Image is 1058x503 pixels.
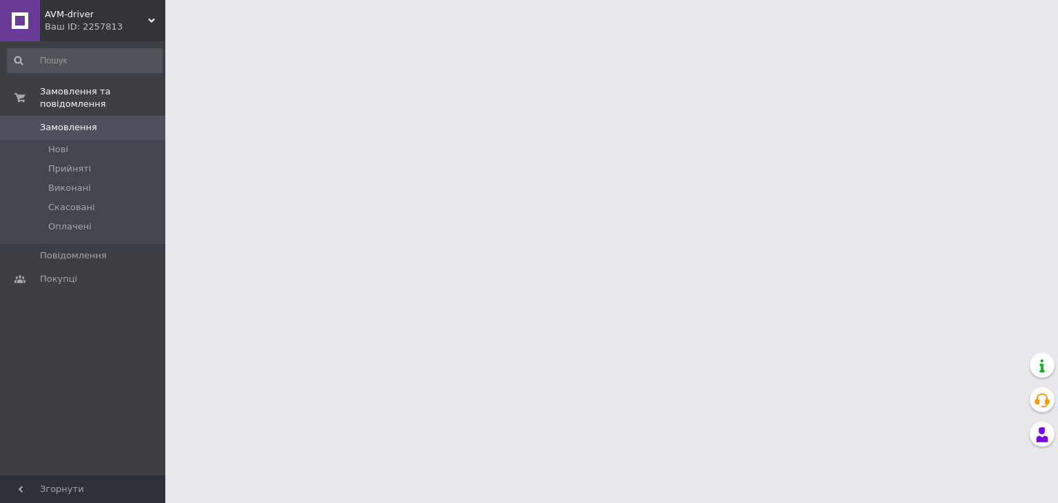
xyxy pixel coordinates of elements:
[45,21,165,33] div: Ваш ID: 2257813
[48,201,95,214] span: Скасовані
[40,85,165,110] span: Замовлення та повідомлення
[48,182,91,194] span: Виконані
[48,163,91,175] span: Прийняті
[40,121,97,134] span: Замовлення
[40,249,107,262] span: Повідомлення
[48,143,68,156] span: Нові
[40,273,77,285] span: Покупці
[45,8,148,21] span: AVM-driver
[48,220,92,233] span: Оплачені
[7,48,163,73] input: Пошук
